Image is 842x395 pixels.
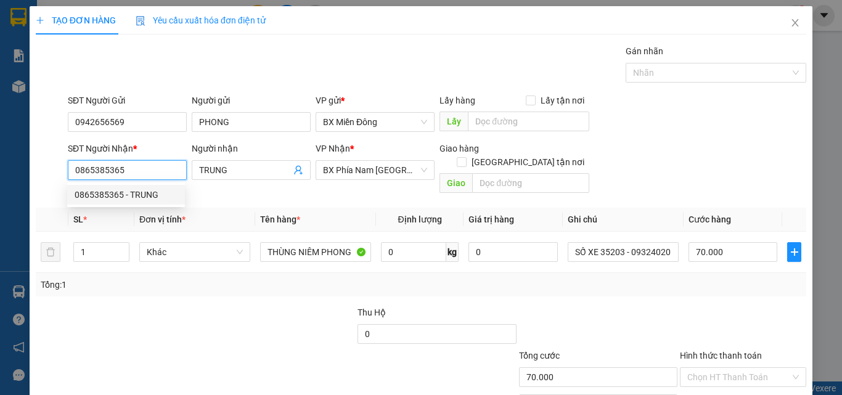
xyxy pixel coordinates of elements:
div: Người gửi [192,94,311,107]
div: 0865385365 - TRUNG [75,188,178,202]
img: icon [136,16,145,26]
li: VP BX Phía Nam [GEOGRAPHIC_DATA] [85,52,164,93]
div: Tổng: 1 [41,278,326,291]
span: SL [73,214,83,224]
span: VP Nhận [316,144,350,153]
span: [GEOGRAPHIC_DATA] tận nơi [467,155,589,169]
b: 339 Đinh Bộ Lĩnh, P26 [6,68,65,91]
span: plus [36,16,44,25]
span: Định lượng [398,214,441,224]
span: close [790,18,800,28]
input: VD: Bàn, Ghế [260,242,371,262]
span: Đơn vị tính [139,214,186,224]
span: TẠO ĐƠN HÀNG [36,15,116,25]
span: Giao hàng [439,144,479,153]
span: BX Phía Nam Nha Trang [323,161,427,179]
div: SĐT Người Nhận [68,142,187,155]
li: Cúc Tùng [6,6,179,30]
span: Cước hàng [689,214,731,224]
button: delete [41,242,60,262]
th: Ghi chú [563,208,684,232]
label: Gán nhãn [626,46,663,56]
div: VP gửi [316,94,435,107]
input: Dọc đường [468,112,589,131]
input: Dọc đường [472,173,589,193]
div: SĐT Người Gửi [68,94,187,107]
span: BX Miền Đông [323,113,427,131]
button: Close [778,6,812,41]
input: 0 [468,242,557,262]
span: Khác [147,243,243,261]
span: plus [788,247,801,257]
span: Giao [439,173,472,193]
span: Tên hàng [260,214,300,224]
span: Lấy [439,112,468,131]
span: Lấy hàng [439,96,475,105]
button: plus [787,242,801,262]
span: Yêu cầu xuất hóa đơn điện tử [136,15,266,25]
li: VP BX Miền Đông [6,52,85,66]
span: Lấy tận nơi [536,94,589,107]
span: Thu Hộ [358,307,386,317]
span: kg [446,242,459,262]
span: Tổng cước [519,351,560,360]
div: 0865385365 - TRUNG [67,185,185,205]
label: Hình thức thanh toán [680,351,762,360]
span: Giá trị hàng [468,214,514,224]
span: environment [6,68,15,77]
span: user-add [293,165,303,175]
input: Ghi Chú [568,242,679,262]
div: Người nhận [192,142,311,155]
